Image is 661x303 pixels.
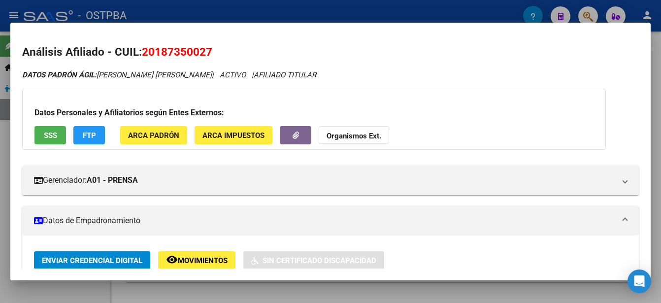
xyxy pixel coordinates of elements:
button: ARCA Impuestos [195,126,272,144]
span: FTP [83,131,96,140]
strong: A01 - PRENSA [87,174,138,186]
mat-expansion-panel-header: Datos de Empadronamiento [22,206,639,236]
span: [PERSON_NAME] [PERSON_NAME] [22,70,212,79]
button: Movimientos [158,251,235,269]
mat-panel-title: Datos de Empadronamiento [34,215,615,227]
button: FTP [73,126,105,144]
span: ARCA Padrón [128,131,179,140]
span: Sin Certificado Discapacidad [263,256,376,265]
mat-expansion-panel-header: Gerenciador:A01 - PRENSA [22,166,639,195]
span: Enviar Credencial Digital [42,256,142,265]
mat-panel-title: Gerenciador: [34,174,615,186]
h2: Análisis Afiliado - CUIL: [22,44,639,61]
h3: Datos Personales y Afiliatorios según Entes Externos: [34,107,594,119]
button: SSS [34,126,66,144]
mat-icon: remove_red_eye [166,254,178,266]
span: 20187350027 [142,45,212,58]
i: | ACTIVO | [22,70,316,79]
button: Organismos Ext. [319,126,389,144]
button: ARCA Padrón [120,126,187,144]
span: ARCA Impuestos [202,131,264,140]
strong: DATOS PADRÓN ÁGIL: [22,70,97,79]
div: Open Intercom Messenger [628,269,651,293]
span: Movimientos [178,256,228,265]
button: Sin Certificado Discapacidad [243,251,384,269]
strong: Organismos Ext. [327,132,381,140]
span: AFILIADO TITULAR [254,70,316,79]
span: SSS [44,131,57,140]
button: Enviar Credencial Digital [34,251,150,269]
